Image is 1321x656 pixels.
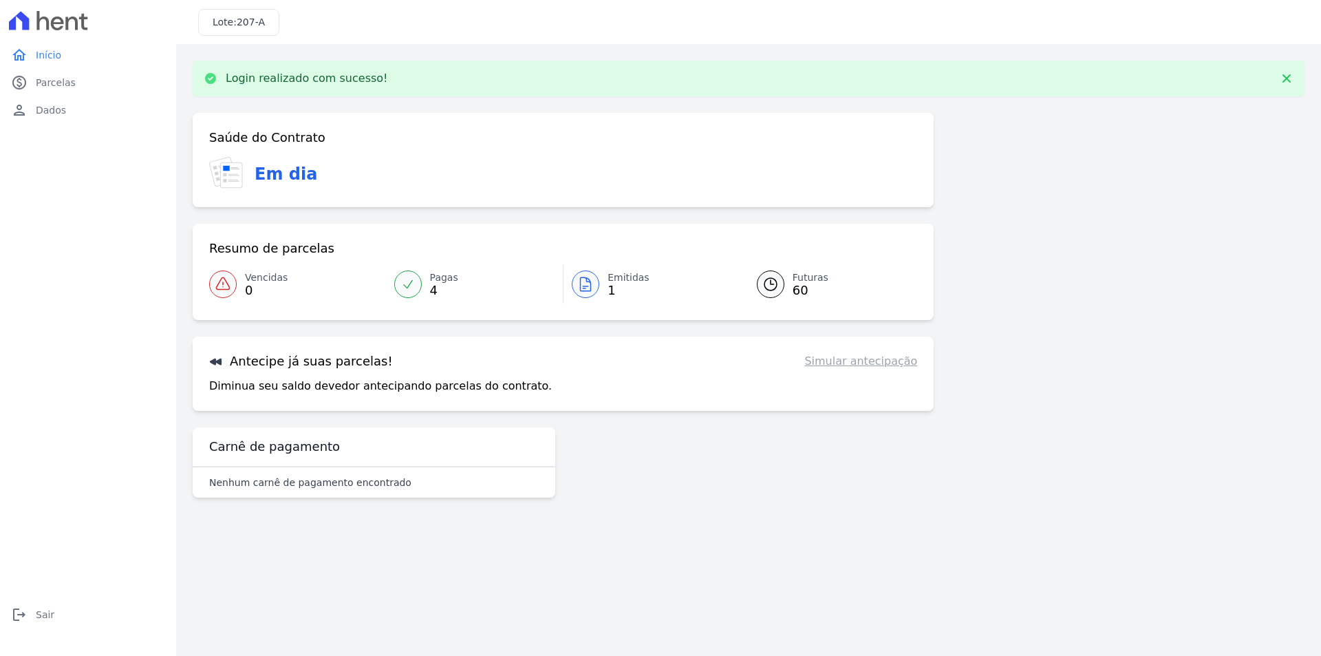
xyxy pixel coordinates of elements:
[209,353,393,370] h3: Antecipe já suas parcelas!
[209,438,340,455] h3: Carnê de pagamento
[209,240,334,257] h3: Resumo de parcelas
[213,15,265,30] h3: Lote:
[36,103,66,117] span: Dados
[255,162,317,187] h3: Em dia
[430,271,458,285] span: Pagas
[6,601,171,628] a: logoutSair
[11,606,28,623] i: logout
[245,271,288,285] span: Vencidas
[209,129,325,146] h3: Saúde do Contrato
[740,265,918,304] a: Futuras 60
[36,48,61,62] span: Início
[386,265,563,304] a: Pagas 4
[6,69,171,96] a: paidParcelas
[793,285,828,296] span: 60
[804,353,917,370] a: Simular antecipação
[209,378,552,394] p: Diminua seu saldo devedor antecipando parcelas do contrato.
[793,271,828,285] span: Futuras
[11,74,28,91] i: paid
[608,271,649,285] span: Emitidas
[563,265,740,304] a: Emitidas 1
[209,265,386,304] a: Vencidas 0
[209,476,411,489] p: Nenhum carnê de pagamento encontrado
[608,285,649,296] span: 1
[36,76,76,89] span: Parcelas
[245,285,288,296] span: 0
[36,608,54,622] span: Sair
[6,96,171,124] a: personDados
[11,102,28,118] i: person
[226,72,388,85] p: Login realizado com sucesso!
[6,41,171,69] a: homeInício
[11,47,28,63] i: home
[237,17,265,28] span: 207-A
[430,285,458,296] span: 4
